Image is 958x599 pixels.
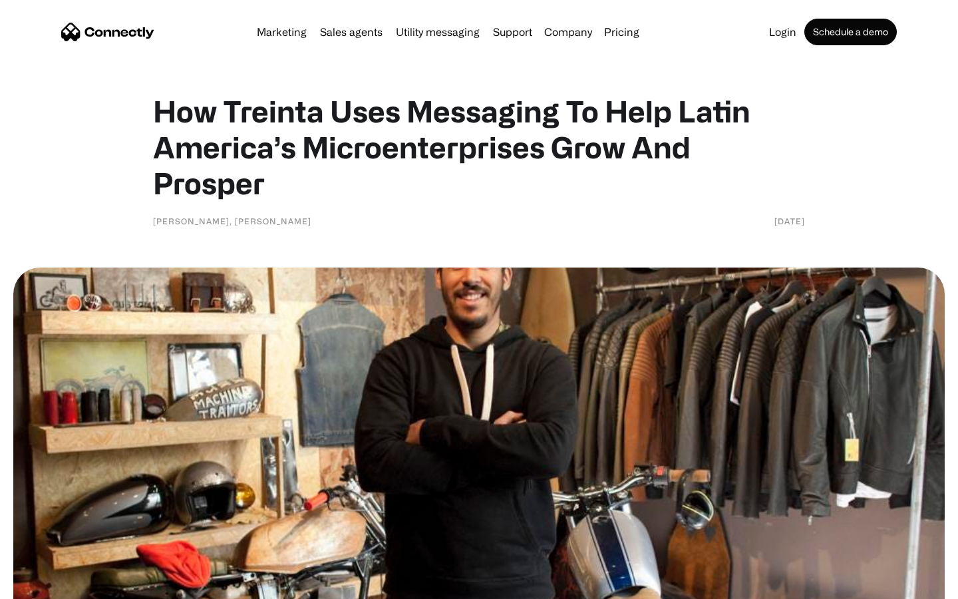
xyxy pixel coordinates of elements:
h1: How Treinta Uses Messaging To Help Latin America’s Microenterprises Grow And Prosper [153,93,805,201]
div: Company [544,23,592,41]
a: Utility messaging [391,27,485,37]
a: Marketing [251,27,312,37]
aside: Language selected: English [13,576,80,594]
a: Support [488,27,538,37]
div: [PERSON_NAME], [PERSON_NAME] [153,214,311,228]
div: [DATE] [774,214,805,228]
a: Schedule a demo [804,19,897,45]
a: Sales agents [315,27,388,37]
ul: Language list [27,576,80,594]
a: Pricing [599,27,645,37]
a: Login [764,27,802,37]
